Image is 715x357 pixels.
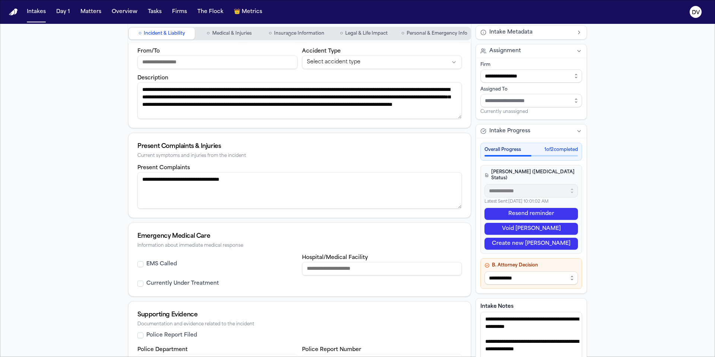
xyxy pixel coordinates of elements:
span: Medical & Injuries [212,31,252,37]
label: Police Report Filed [146,332,197,339]
input: Hospital or medical facility [302,262,462,275]
textarea: Present complaints [137,172,462,209]
span: Assignment [489,47,521,55]
span: ○ [139,30,142,37]
button: Go to Insurance Information [264,28,330,40]
span: 1 of 2 completed [544,147,578,153]
input: From/To destination [137,56,298,69]
input: Select firm [480,69,582,83]
button: Go to Legal & Life Impact [331,28,397,40]
span: Insurance Information [274,31,324,37]
button: Intake Progress [476,124,587,138]
a: Home [9,9,18,16]
span: Personal & Emergency Info [407,31,467,37]
button: Intake Metadata [476,26,587,39]
div: Present Complaints & Injuries [137,142,462,151]
img: Finch Logo [9,9,18,16]
button: Tasks [145,5,165,19]
label: Intake Notes [480,303,582,311]
span: Currently unassigned [480,109,528,115]
span: Incident & Liability [144,31,185,37]
div: Emergency Medical Care [137,232,462,241]
label: Accident Type [302,48,341,54]
p: Latest Sent: [DATE] 10:01:02 AM [484,199,578,205]
button: Intakes [24,5,49,19]
span: Overall Progress [484,147,521,153]
button: Day 1 [53,5,73,19]
button: Create new [PERSON_NAME] [484,238,578,250]
span: Intake Metadata [489,29,533,36]
button: Matters [77,5,104,19]
button: crownMetrics [231,5,265,19]
button: Go to Personal & Emergency Info [398,28,470,40]
label: Currently Under Treatment [146,280,219,287]
label: Police Report Number [302,347,361,353]
h4: B. Attorney Decision [484,263,578,269]
label: From/To [137,48,160,54]
span: ○ [207,30,210,37]
input: Assign to staff member [480,94,582,107]
button: Resend reminder [484,208,578,220]
div: Supporting Evidence [137,310,462,319]
span: ○ [340,30,343,37]
button: The Flock [194,5,226,19]
div: Documentation and evidence related to the incident [137,322,462,327]
span: Intake Progress [489,127,530,135]
label: Description [137,75,168,81]
div: Information about immediate medical response [137,243,462,249]
label: Present Complaints [137,165,190,171]
button: Go to Medical & Injuries [196,28,262,40]
button: Firms [169,5,190,19]
span: ○ [268,30,271,37]
label: Hospital/Medical Facility [302,255,368,260]
h4: [PERSON_NAME] ([MEDICAL_DATA] Status) [484,169,578,181]
button: Assignment [476,44,587,58]
div: Assigned To [480,86,582,92]
textarea: Incident description [137,82,462,119]
button: Overview [109,5,140,19]
button: Go to Incident & Liability [129,28,195,40]
span: ○ [401,30,404,37]
span: Legal & Life Impact [345,31,388,37]
label: Police Department [137,347,188,353]
div: Firm [480,62,582,68]
div: Current symptoms and injuries from the incident [137,153,462,159]
label: EMS Called [146,260,177,268]
button: Void [PERSON_NAME] [484,223,578,235]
